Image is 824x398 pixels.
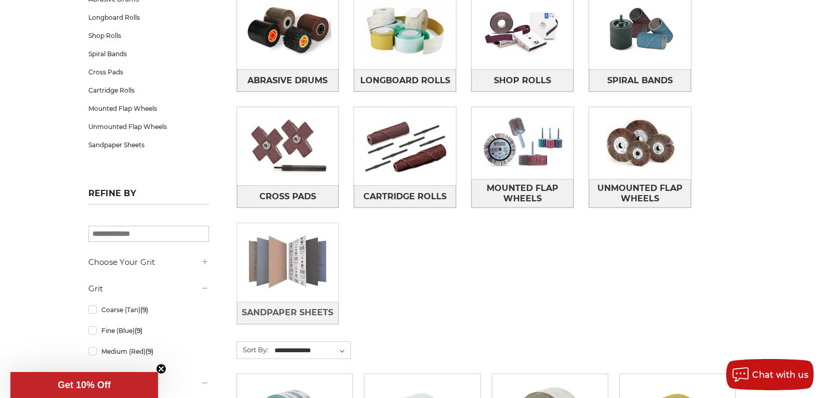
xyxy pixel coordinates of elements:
div: Get 10% OffClose teaser [10,372,158,398]
a: Longboard Rolls [88,8,209,27]
a: Fine (Blue) [88,322,209,340]
span: Get 10% Off [58,380,111,390]
a: Shop Rolls [88,27,209,45]
a: Sandpaper Sheets [237,302,339,324]
a: Cross Pads [237,185,339,208]
img: Sandpaper Sheets [237,226,339,298]
a: Medium (Red) [88,342,209,361]
a: Abrasive Drums [237,69,339,92]
h5: Refine by [88,188,209,204]
img: Cartridge Rolls [354,110,456,182]
a: Longboard Rolls [354,69,456,92]
span: Cartridge Rolls [363,188,447,206]
select: Sort By: [273,343,350,358]
a: Cartridge Rolls [354,185,456,208]
a: Sandpaper Sheets [88,136,209,154]
a: Mounted Flap Wheels [88,99,209,118]
a: Cartridge Rolls [88,81,209,99]
span: Abrasive Drums [247,72,328,89]
a: Cross Pads [88,63,209,81]
a: Mounted Flap Wheels [472,179,573,208]
span: (9) [146,348,153,355]
span: Unmounted Flap Wheels [590,179,690,208]
button: Chat with us [726,359,814,390]
span: Longboard Rolls [360,72,450,89]
img: Cross Pads [237,110,339,182]
h5: Choose Your Grit [88,256,209,268]
a: Spiral Bands [88,45,209,63]
button: Close teaser [156,364,166,374]
span: (9) [135,327,142,335]
a: Shop Rolls [472,69,573,92]
a: Spiral Bands [589,69,691,92]
a: Unmounted Flap Wheels [589,179,691,208]
img: Unmounted Flap Wheels [589,107,691,179]
a: Unmounted Flap Wheels [88,118,209,136]
span: Sandpaper Sheets [242,304,333,322]
span: Spiral Bands [607,72,673,89]
h5: Grit [88,283,209,295]
span: Chat with us [752,370,808,380]
span: Shop Rolls [494,72,551,89]
span: Cross Pads [259,188,316,206]
span: (9) [140,306,148,314]
img: Mounted Flap Wheels [472,107,573,179]
label: Sort By: [237,342,268,357]
a: Coarse (Tan) [88,301,209,319]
